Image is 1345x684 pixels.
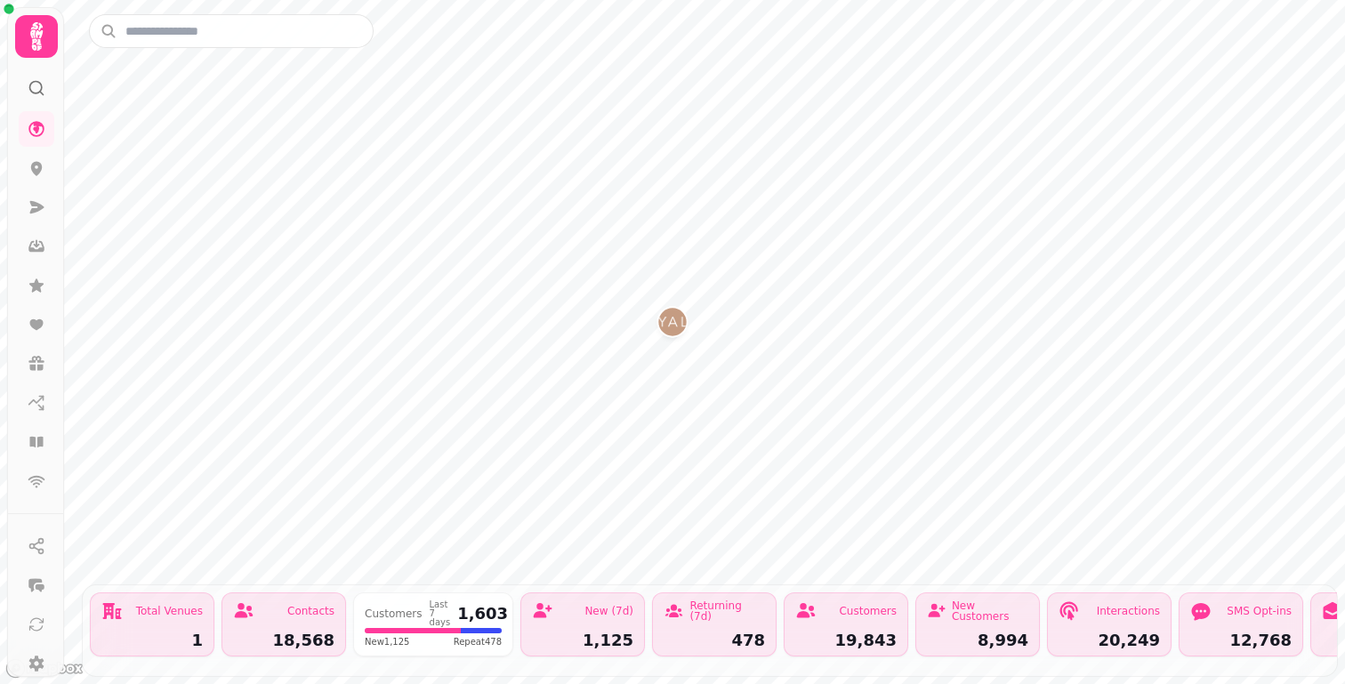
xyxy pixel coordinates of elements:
div: Customers [839,606,897,616]
div: 1,125 [532,632,633,648]
div: New (7d) [584,606,633,616]
div: 8,994 [927,632,1028,648]
a: Mapbox logo [5,658,84,679]
div: Contacts [287,606,334,616]
div: Customers [365,608,423,619]
div: 1,603 [457,606,508,622]
div: Last 7 days [430,600,451,627]
div: 18,568 [233,632,334,648]
span: Repeat 478 [454,635,502,648]
div: SMS Opt-ins [1227,606,1292,616]
button: Royal Nawaab Pyramid [658,308,687,336]
div: Map marker [658,308,687,342]
div: Total Venues [136,606,203,616]
span: New 1,125 [365,635,409,648]
div: Interactions [1097,606,1160,616]
div: 19,843 [795,632,897,648]
div: Returning (7d) [689,600,765,622]
div: 12,768 [1190,632,1292,648]
div: 20,249 [1059,632,1160,648]
div: 478 [664,632,765,648]
div: New Customers [952,600,1028,622]
div: 1 [101,632,203,648]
